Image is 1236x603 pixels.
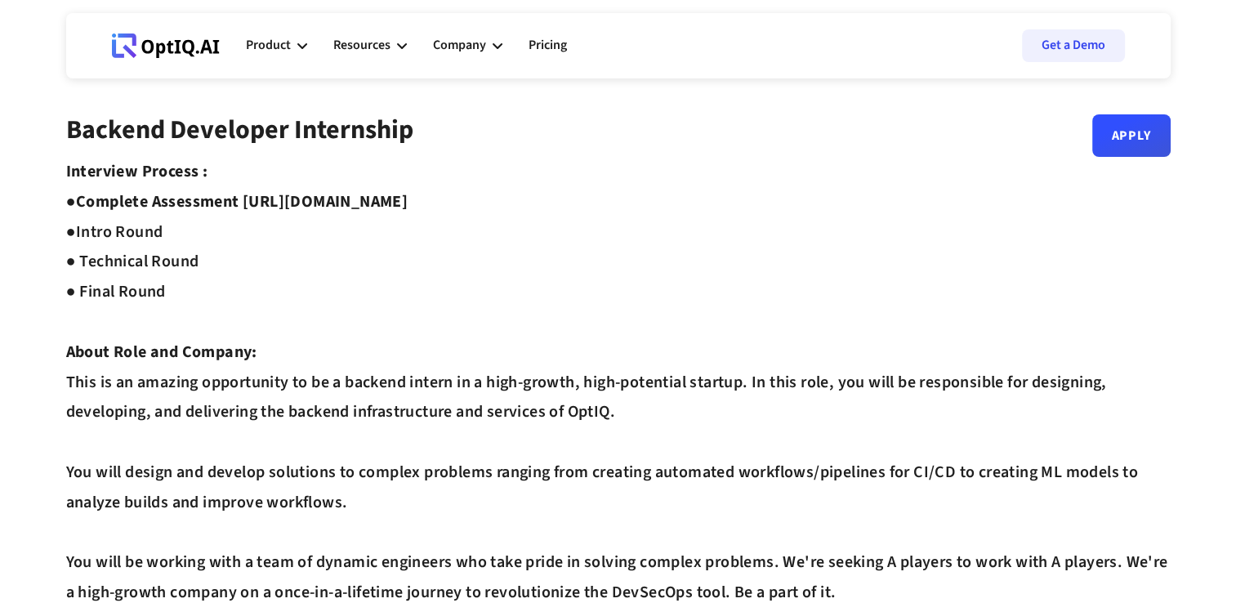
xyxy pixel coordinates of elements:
div: Product [246,21,307,70]
strong: About Role and Company: [66,341,257,364]
a: Pricing [529,21,567,70]
a: Apply [1092,114,1171,157]
div: Resources [333,34,390,56]
strong: Complete Assessment [URL][DOMAIN_NAME] ● [66,190,408,243]
a: Get a Demo [1022,29,1125,62]
strong: Interview Process : [66,160,208,183]
strong: Backend Developer Internship [66,111,413,149]
div: Company [433,34,486,56]
a: Webflow Homepage [112,21,220,70]
div: Company [433,21,502,70]
div: Resources [333,21,407,70]
div: Webflow Homepage [112,57,113,58]
div: Product [246,34,291,56]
